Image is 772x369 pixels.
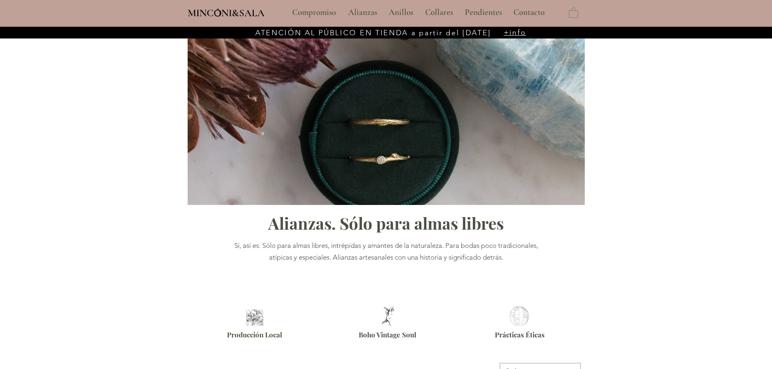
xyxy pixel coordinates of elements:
a: Compromiso [286,2,342,23]
p: Collares [421,2,457,23]
a: Contacto [507,2,551,23]
a: Alianzas [342,2,383,23]
span: Producción Local [227,330,282,339]
span: MINCONI&SALA [188,7,265,19]
p: Alianzas [344,2,381,23]
a: +info [504,28,526,37]
img: Alianzas Inspiradas en la Naturaleza Minconi Sala [188,36,585,205]
a: MINCONI&SALA [188,5,265,19]
p: Contacto [509,2,549,23]
nav: Sitio [270,2,567,23]
p: Anillos [385,2,417,23]
a: Collares [419,2,459,23]
img: Alianzas éticas [507,307,531,326]
p: Compromiso [288,2,340,23]
a: Pendientes [459,2,507,23]
img: Alianzas artesanales Barcelona [244,309,265,326]
span: Sí, así es. Sólo para almas libres, intrépidas y amantes de la naturaleza. Para bodas poco tradic... [234,241,538,261]
span: ATENCIÓN AL PÚBLICO EN TIENDA a partir del [DATE] [255,28,491,37]
span: Prácticas Éticas [495,330,545,339]
p: Pendientes [461,2,506,23]
span: Boho Vintage Soul [359,330,416,339]
a: Anillos [383,2,419,23]
img: Minconi Sala [214,9,221,17]
img: Alianzas Boho Barcelona [376,307,400,326]
span: Alianzas. Sólo para almas libres [268,212,504,234]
